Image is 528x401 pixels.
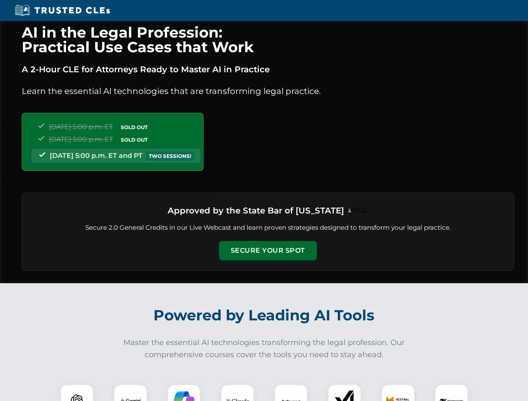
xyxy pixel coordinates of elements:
[32,223,504,233] p: Secure 2.0 General Credits in our Live Webcast and learn proven strategies designed to transform ...
[168,203,344,218] h3: Approved by the State Bar of [US_STATE]
[13,4,112,17] img: Trusted CLEs
[219,241,317,260] button: Secure Your Spot
[347,208,368,213] img: Logo
[22,63,514,76] p: A 2-Hour CLE for Attorneys Ready to Master AI in Practice
[118,123,150,132] span: SOLD OUT
[22,84,514,98] p: Learn the essential AI technologies that are transforming legal practice.
[49,123,113,131] span: [DATE] 5:00 p.m. ET
[22,25,514,54] h1: AI in the Legal Profession: Practical Use Cases that Work
[33,301,496,330] h2: Powered by Leading AI Tools
[49,135,113,143] span: [DATE] 5:00 p.m. ET
[118,135,150,144] span: SOLD OUT
[118,337,411,361] p: Master the essential AI technologies transforming the legal profession. Our comprehensive courses...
